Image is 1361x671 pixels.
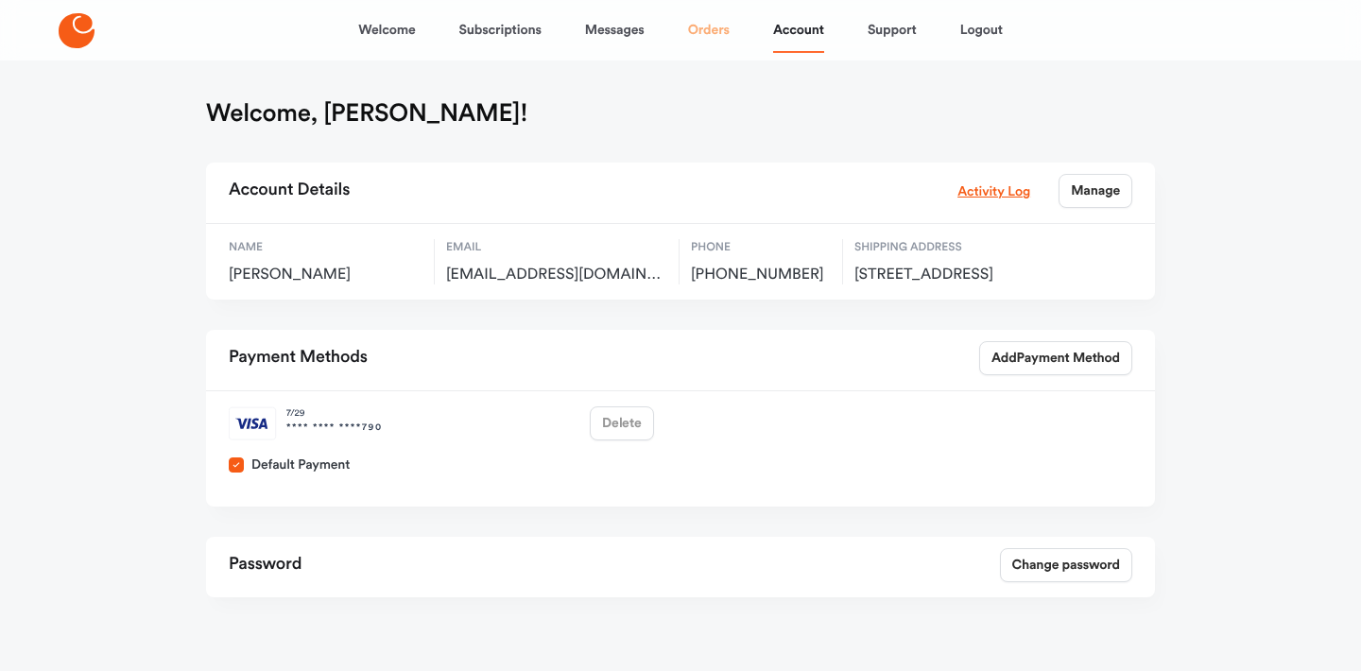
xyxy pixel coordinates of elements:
[868,8,917,53] a: Support
[459,8,542,53] a: Subscriptions
[229,406,277,440] img: visa
[979,341,1132,375] a: AddPayment Method
[1059,174,1132,208] a: Manage
[446,239,667,256] span: Email
[691,239,831,256] span: Phone
[229,341,368,375] h2: Payment Methods
[229,266,422,284] span: [PERSON_NAME]
[854,266,1058,284] span: 1403 Leafcrest Lane #101, North Chesterfield, US, 23235
[1000,548,1132,582] a: Change password
[229,174,350,208] h2: Account Details
[691,266,831,284] span: [PHONE_NUMBER]
[957,181,1030,201] a: Activity Log
[229,457,244,473] button: Default Payment
[206,98,527,129] h1: Welcome, [PERSON_NAME]!
[960,8,1003,53] a: Logout
[773,8,824,53] a: Account
[854,239,1058,256] span: Shipping Address
[229,239,422,256] span: Name
[585,8,645,53] a: Messages
[286,406,383,421] span: 7 / 29
[688,8,730,53] a: Orders
[229,548,301,582] h2: Password
[446,266,667,284] span: reedruns1998@gmail.com
[1017,349,1120,368] span: Payment Method
[358,8,415,53] a: Welcome
[251,456,350,474] span: Default Payment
